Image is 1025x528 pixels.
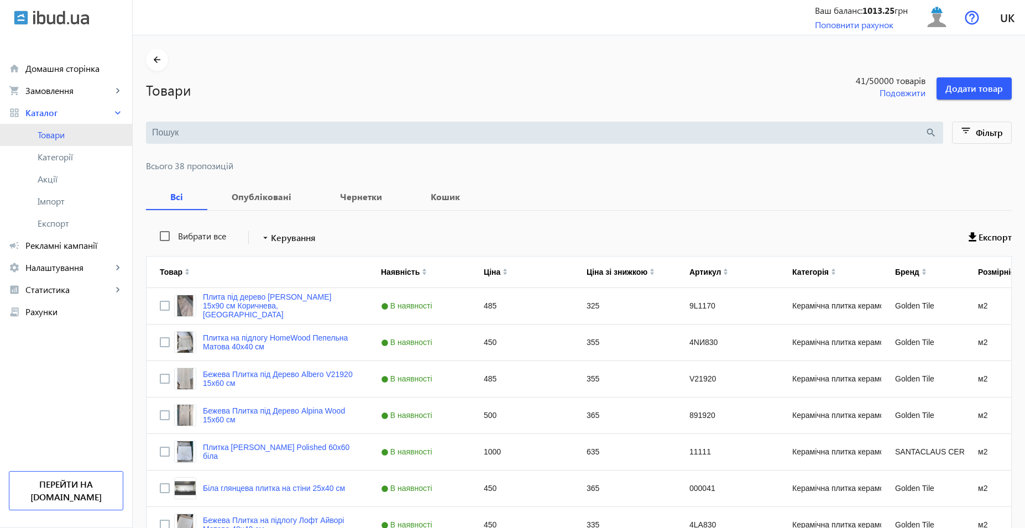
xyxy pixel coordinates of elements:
span: /50000 товарів [866,75,925,87]
div: 635 [573,434,676,470]
img: arrow-up.svg [831,268,836,271]
div: Артикул [689,268,721,276]
mat-icon: search [925,127,937,139]
img: arrow-up.svg [922,268,927,271]
div: 500 [470,398,573,433]
span: Рекламні кампанії [25,240,123,251]
span: В наявності [381,447,435,456]
img: arrow-down.svg [831,272,836,275]
button: Додати товар [937,77,1012,100]
span: В наявності [381,338,435,347]
div: 450 [470,325,573,360]
div: 450 [470,471,573,506]
img: arrow-up.svg [503,268,508,271]
div: 000041 [676,471,779,506]
img: arrow-up.svg [650,268,655,271]
b: Всі [159,192,194,201]
a: Плитка на підлогу HomeWood Пепельна Матова 40х40 см [203,333,354,351]
div: 325 [573,288,676,324]
b: Опубліковані [221,192,302,201]
div: Категорія [792,268,829,276]
img: arrow-down.svg [650,272,655,275]
div: Керамічна плитка керамограніт [779,361,882,397]
mat-icon: arrow_drop_down [260,232,271,243]
div: 355 [573,325,676,360]
img: help.svg [965,11,979,25]
mat-icon: home [9,63,20,74]
img: arrow-up.svg [422,268,427,271]
img: arrow-down.svg [922,272,927,275]
div: Golden Tile [882,325,965,360]
div: 1000 [470,434,573,470]
div: Керамічна плитка керамограніт [779,325,882,360]
span: Експорт [38,218,123,229]
div: Golden Tile [882,288,965,324]
div: 365 [573,471,676,506]
label: Вибрати все [176,232,226,241]
a: Бежева Плитка під Дерево Albero V21920 15х60 см [203,370,354,388]
span: Всього 38 пропозицій [146,161,1012,170]
div: V21920 [676,361,779,397]
mat-icon: receipt_long [9,306,20,317]
span: Подовжити [880,87,925,99]
div: Товар [160,268,182,276]
span: В наявності [381,301,435,310]
span: Налаштування [25,262,112,273]
span: В наявності [381,374,435,383]
span: Категорії [38,151,123,163]
a: Плита під дерево [PERSON_NAME] 15х90 см Коричнева, [GEOGRAPHIC_DATA] [203,292,354,319]
span: Каталог [25,107,112,118]
mat-icon: shopping_cart [9,85,20,96]
div: 355 [573,361,676,397]
span: Замовлення [25,85,112,96]
div: Керамічна плитка керамограніт [779,288,882,324]
span: Фільтр [976,127,1003,138]
span: Додати товар [945,82,1003,95]
span: Статистика [25,284,112,295]
a: Перейти на [DOMAIN_NAME] [9,471,123,510]
input: Пошук [152,127,925,139]
div: Golden Tile [882,398,965,433]
mat-icon: grid_view [9,107,20,118]
div: 4NИ830 [676,325,779,360]
mat-icon: keyboard_arrow_right [112,107,123,118]
img: arrow-up.svg [723,268,728,271]
img: arrow-down.svg [422,272,427,275]
div: 485 [470,288,573,324]
h1: Товари [146,80,799,100]
mat-icon: campaign [9,240,20,251]
mat-icon: filter_list [959,125,974,140]
div: Керамічна плитка керамограніт [779,398,882,433]
mat-icon: keyboard_arrow_right [112,284,123,295]
button: Керування [255,228,320,248]
div: Golden Tile [882,471,965,506]
div: 365 [573,398,676,433]
div: Керамічна плитка керамограніт [779,471,882,506]
div: SANTACLAUS CERAMICA [882,434,965,470]
div: Ваш баланс: грн [815,4,908,17]
div: Наявність [381,268,420,276]
mat-icon: keyboard_arrow_right [112,85,123,96]
img: arrow-down.svg [503,272,508,275]
img: ibud_text.svg [33,11,89,25]
span: 41 [810,75,925,87]
b: Чернетки [329,192,393,201]
button: Фільтр [952,122,1012,144]
span: Акції [38,174,123,185]
span: Домашня сторінка [25,63,123,74]
div: Ціна [484,268,500,276]
b: 1013.25 [862,4,895,16]
mat-icon: keyboard_arrow_right [112,262,123,273]
mat-icon: arrow_back [150,53,164,67]
div: Ціна зі знижкою [587,268,647,276]
img: user.svg [924,5,949,30]
span: В наявності [381,411,435,420]
mat-icon: analytics [9,284,20,295]
div: 891920 [676,398,779,433]
div: 485 [470,361,573,397]
span: Рахунки [25,306,123,317]
span: Експорт [979,231,1012,243]
a: Плитка [PERSON_NAME] Polished 60x60 біла [203,443,354,461]
b: Кошик [420,192,471,201]
div: 9L1170 [676,288,779,324]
